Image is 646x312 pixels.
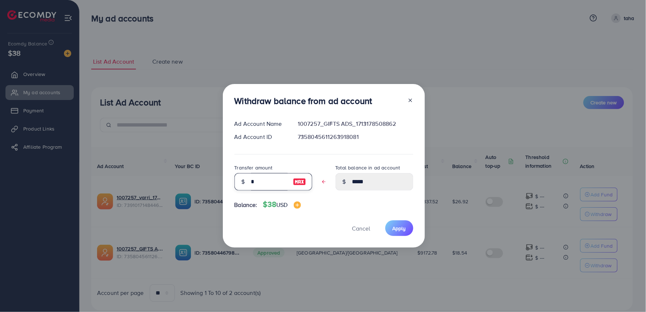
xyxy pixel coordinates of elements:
[234,96,372,106] h3: Withdraw balance from ad account
[234,201,257,209] span: Balance:
[229,133,292,141] div: Ad Account ID
[292,120,419,128] div: 1007257_GIFTS ADS_1713178508862
[263,200,301,209] h4: $38
[276,201,288,209] span: USD
[293,177,306,186] img: image
[229,120,292,128] div: Ad Account Name
[336,164,400,171] label: Total balance in ad account
[385,220,413,236] button: Apply
[615,279,641,307] iframe: Chat
[352,224,370,232] span: Cancel
[393,225,406,232] span: Apply
[343,220,380,236] button: Cancel
[234,164,273,171] label: Transfer amount
[294,201,301,209] img: image
[292,133,419,141] div: 7358045611263918081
